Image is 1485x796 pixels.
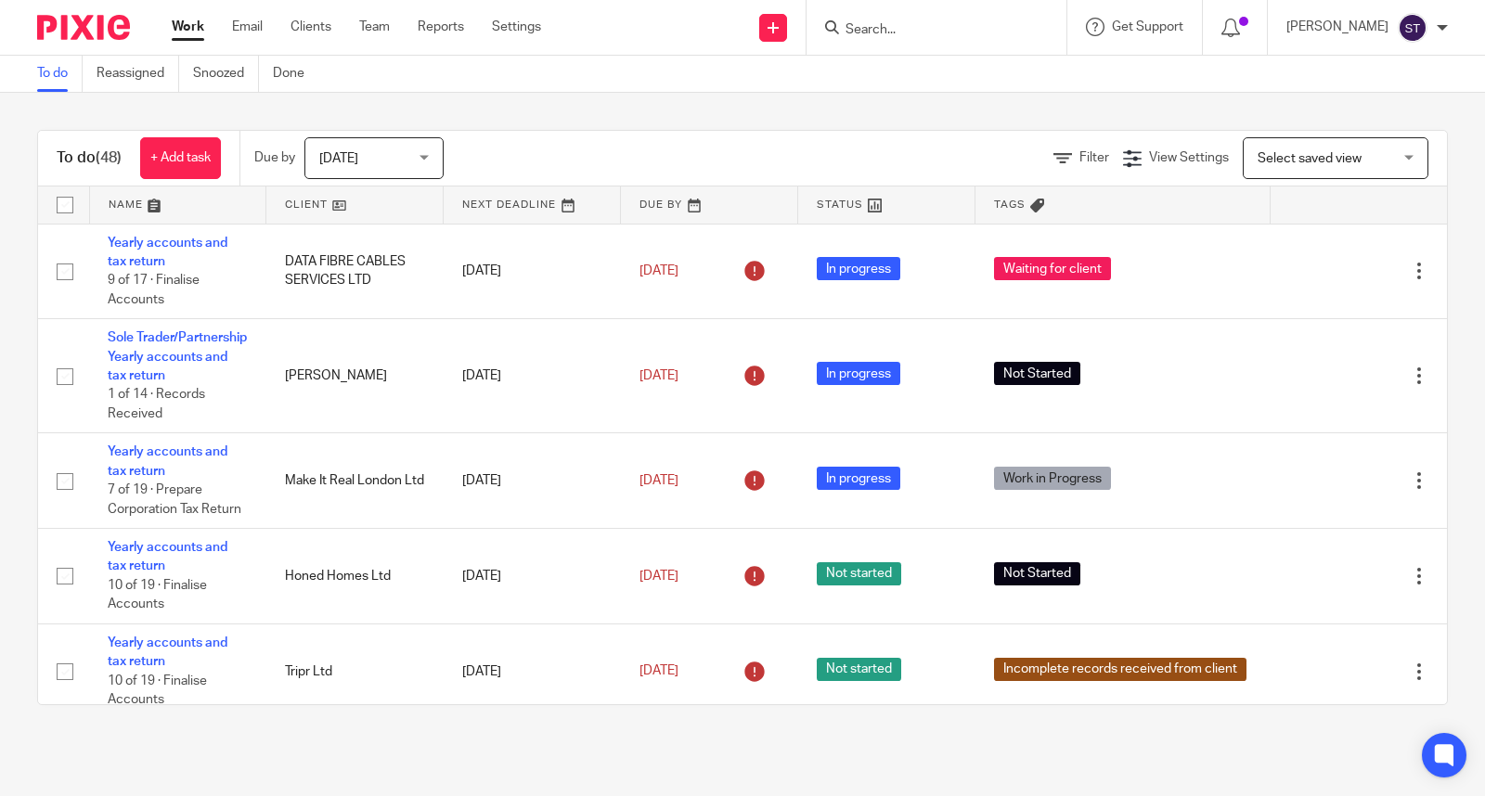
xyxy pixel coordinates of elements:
span: Incomplete records received from client [994,658,1246,681]
a: Clients [291,18,331,36]
a: Email [232,18,263,36]
span: [DATE] [639,369,678,382]
span: 10 of 19 · Finalise Accounts [108,674,207,707]
span: Work in Progress [994,467,1111,490]
img: Pixie [37,15,130,40]
td: DATA FIBRE CABLES SERVICES LTD [266,224,444,319]
span: 9 of 17 · Finalise Accounts [108,274,200,306]
span: Waiting for client [994,257,1111,280]
span: [DATE] [639,570,678,583]
span: Get Support [1112,20,1183,33]
a: Settings [492,18,541,36]
td: [DATE] [444,319,621,433]
span: 10 of 19 · Finalise Accounts [108,579,207,611]
img: svg%3E [1398,13,1427,43]
span: (48) [96,150,122,165]
a: Work [172,18,204,36]
span: [DATE] [639,665,678,678]
span: Select saved view [1258,152,1362,165]
span: In progress [817,467,900,490]
span: 7 of 19 · Prepare Corporation Tax Return [108,483,241,516]
span: [DATE] [639,264,678,277]
span: Not Started [994,562,1080,585]
p: Due by [254,148,295,167]
span: In progress [817,362,900,385]
p: [PERSON_NAME] [1286,18,1388,36]
span: Not Started [994,362,1080,385]
td: [DATE] [444,623,621,719]
td: [DATE] [444,433,621,529]
span: Filter [1079,151,1109,164]
a: Done [273,56,318,92]
a: To do [37,56,83,92]
span: Tags [994,199,1026,210]
span: [DATE] [319,152,358,165]
span: In progress [817,257,900,280]
td: [PERSON_NAME] [266,319,444,433]
td: [DATE] [444,224,621,319]
a: Sole Trader/Partnership Yearly accounts and tax return [108,331,247,382]
a: + Add task [140,137,221,179]
td: [DATE] [444,529,621,624]
a: Yearly accounts and tax return [108,445,227,477]
a: Reassigned [97,56,179,92]
td: Honed Homes Ltd [266,529,444,624]
span: Not started [817,658,901,681]
span: View Settings [1149,151,1229,164]
a: Reports [418,18,464,36]
td: Tripr Ltd [266,623,444,719]
a: Yearly accounts and tax return [108,636,227,668]
span: 1 of 14 · Records Received [108,388,205,420]
h1: To do [57,148,122,168]
td: Make It Real London Ltd [266,433,444,529]
span: Not started [817,562,901,585]
span: [DATE] [639,474,678,487]
a: Yearly accounts and tax return [108,237,227,268]
a: Snoozed [193,56,259,92]
a: Team [359,18,390,36]
a: Yearly accounts and tax return [108,541,227,572]
input: Search [844,22,1011,39]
